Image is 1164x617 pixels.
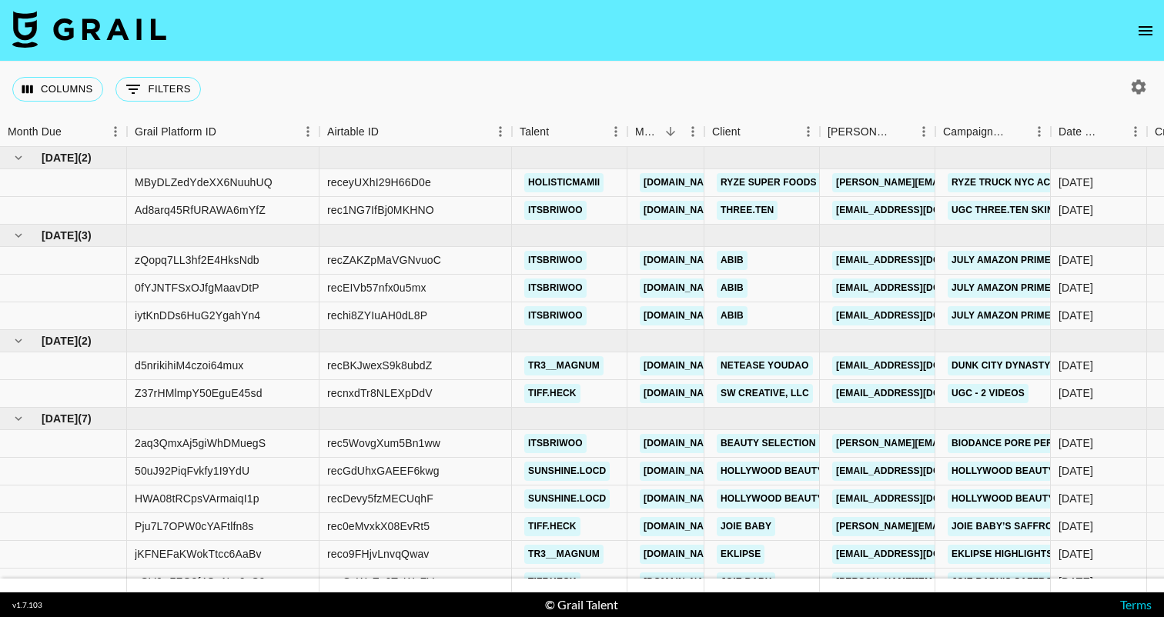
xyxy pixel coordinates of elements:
a: [PERSON_NAME][EMAIL_ADDRESS][PERSON_NAME][DOMAIN_NAME] [832,517,1162,536]
div: 7/30/2025 [1059,574,1093,589]
a: [EMAIL_ADDRESS][DOMAIN_NAME] [832,356,1005,375]
button: Menu [604,120,627,143]
div: 7/8/2025 [1059,308,1093,323]
div: Airtable ID [319,117,512,147]
div: rec0eMvxkX08EvRt5 [327,519,430,534]
a: Hollywood Beauty [717,489,827,509]
a: [DOMAIN_NAME][EMAIL_ADDRESS][DOMAIN_NAME] [640,278,889,298]
div: 6/30/2025 [1059,202,1093,218]
a: [DOMAIN_NAME][EMAIL_ADDRESS][DOMAIN_NAME] [640,356,889,375]
a: itsbriwoo [524,434,587,453]
div: iytKnDDs6HuG2YgahYn4 [135,308,260,323]
a: [EMAIL_ADDRESS][DOMAIN_NAME] [832,201,1005,220]
a: Eklipse [717,545,764,564]
a: Terms [1120,597,1152,612]
div: Talent [512,117,627,147]
div: recGyWsEc6TqWuZVx [327,574,440,589]
a: Abib [717,278,748,298]
span: [DATE] [42,150,78,165]
a: tr3__magnum [524,356,604,375]
div: Grail Platform ID [135,117,216,147]
div: Ad8arq45RfURAWA6mYfZ [135,202,266,218]
button: Menu [1028,120,1051,143]
a: [EMAIL_ADDRESS][DOMAIN_NAME] [832,489,1005,509]
button: Menu [1124,120,1147,143]
button: hide children [8,330,29,352]
button: hide children [8,225,29,246]
button: Sort [660,121,681,142]
button: Menu [797,120,820,143]
div: recEIVb57nfx0u5mx [327,280,426,295]
a: holisticmamii [524,173,604,192]
div: 0fYJNTFSxOJfgMaavDtP [135,280,259,295]
a: [EMAIL_ADDRESS][DOMAIN_NAME] [832,545,1005,564]
div: rec1NG7IfBj0MKHNO [327,202,434,218]
button: hide children [8,147,29,168]
div: 8/20/2025 [1059,546,1093,562]
a: Ryze Super Foods [717,173,821,192]
img: Grail Talent [12,11,166,48]
div: 2aq3QmxAj5giWhDMuegS [135,435,266,451]
a: [DOMAIN_NAME][EMAIL_ADDRESS][DOMAIN_NAME] [640,517,889,536]
div: receyUXhI29H66D0e [327,175,431,190]
a: tiff.heck [524,384,580,403]
div: Talent [520,117,549,147]
div: 7/8/2025 [1059,280,1093,295]
div: Date Created [1051,117,1147,147]
div: 7/30/2025 [1059,519,1093,534]
div: 8/15/2025 [1059,358,1093,373]
button: Sort [1006,121,1028,142]
button: Menu [912,120,935,143]
a: [DOMAIN_NAME][EMAIL_ADDRESS][DOMAIN_NAME] [640,384,889,403]
div: rechi8ZYIuAH0dL8P [327,308,427,323]
div: Client [712,117,741,147]
a: [EMAIL_ADDRESS][DOMAIN_NAME] [832,251,1005,270]
a: Joie Baby [717,572,775,592]
div: d5nrikihiM4czoi64mux [135,358,244,373]
div: recGdUhxGAEEF6kwg [327,463,440,479]
button: Sort [1102,121,1124,142]
div: recDevy5fzMECUqhF [327,491,433,506]
div: jKFNEFaKWokTtcc6AaBv [135,546,262,562]
a: THREE.TEN [717,201,778,220]
div: [PERSON_NAME] [828,117,891,147]
span: ( 2 ) [78,333,92,349]
button: hide children [8,408,29,429]
div: v 1.7.103 [12,600,42,610]
span: ( 3 ) [78,228,92,243]
div: MByDLZedYdeXX6NuuhUQ [135,175,273,190]
a: [DOMAIN_NAME][EMAIL_ADDRESS][DOMAIN_NAME] [640,173,889,192]
span: ( 2 ) [78,150,92,165]
button: Sort [549,121,570,142]
span: [DATE] [42,333,78,349]
div: 8/28/2025 [1059,491,1093,506]
div: Manager [635,117,660,147]
button: Menu [296,120,319,143]
a: [DOMAIN_NAME][EMAIL_ADDRESS][DOMAIN_NAME] [640,489,889,509]
a: [DOMAIN_NAME][EMAIL_ADDRESS][DOMAIN_NAME] [640,306,889,325]
button: Sort [216,121,238,142]
a: tiff.heck [524,517,580,536]
div: recZAKZpMaVGNvuoC [327,252,441,268]
button: Select columns [12,77,103,102]
a: Hollywood Beauty [717,462,827,481]
div: reco9FHjvLnvqQwav [327,546,430,562]
a: [EMAIL_ADDRESS][DOMAIN_NAME] [832,306,1005,325]
div: Month Due [8,117,62,147]
a: [DOMAIN_NAME][EMAIL_ADDRESS][DOMAIN_NAME] [640,201,889,220]
button: Menu [489,120,512,143]
a: [EMAIL_ADDRESS][DOMAIN_NAME] [832,384,1005,403]
a: tiff.heck [524,572,580,592]
span: ( 7 ) [78,411,92,426]
a: itsbriwoo [524,201,587,220]
a: sunshine.locd [524,462,610,481]
a: [EMAIL_ADDRESS][DOMAIN_NAME] [832,462,1005,481]
div: 50uJ92PiqFvkfy1I9YdU [135,463,249,479]
div: Client [704,117,820,147]
div: Grail Platform ID [127,117,319,147]
div: © Grail Talent [545,597,618,612]
div: 8/15/2025 [1059,385,1093,401]
a: Joie Baby [717,517,775,536]
div: Date Created [1059,117,1102,147]
div: zQopq7LL3hf2E4HksNdb [135,252,259,268]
